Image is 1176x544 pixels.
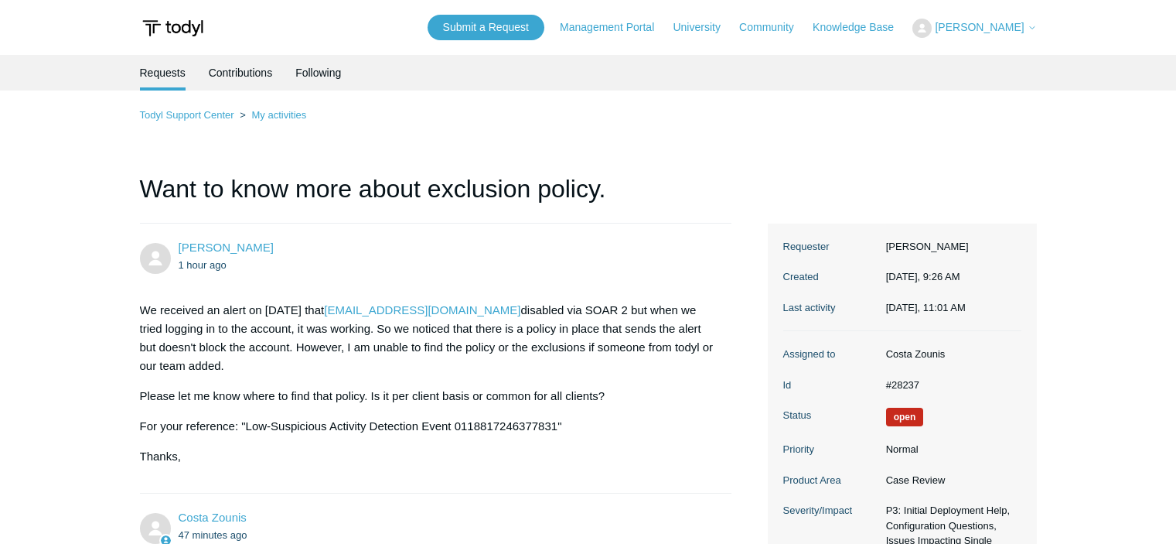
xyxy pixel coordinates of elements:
[140,447,717,466] p: Thanks,
[783,378,878,393] dt: Id
[560,19,670,36] a: Management Portal
[209,55,273,91] a: Contributions
[878,347,1021,362] dd: Costa Zounis
[428,15,544,40] a: Submit a Request
[783,239,878,255] dt: Requester
[878,442,1021,457] dd: Normal
[878,378,1021,393] dd: #28237
[886,271,960,282] time: 09/19/2025, 09:26
[935,21,1024,33] span: [PERSON_NAME]
[179,259,227,271] time: 09/19/2025, 09:26
[878,473,1021,488] dd: Case Review
[140,109,234,121] a: Todyl Support Center
[673,19,735,36] a: University
[783,300,878,316] dt: Last activity
[179,241,274,254] a: [PERSON_NAME]
[739,19,810,36] a: Community
[140,417,717,436] p: For your reference: "Low-Suspicious Activity Detection Event 0118817246377831"
[140,14,206,43] img: Todyl Support Center Help Center home page
[324,303,520,316] a: [EMAIL_ADDRESS][DOMAIN_NAME]
[140,170,732,224] h1: Want to know more about exclusion policy.
[251,109,306,121] a: My activities
[783,473,878,488] dt: Product Area
[813,19,909,36] a: Knowledge Base
[140,301,717,375] p: We received an alert on [DATE] that disabled via SOAR 2 but when we tried logging in to the accou...
[295,55,341,91] a: Following
[912,19,1036,38] button: [PERSON_NAME]
[237,109,306,121] li: My activities
[783,269,878,285] dt: Created
[783,442,878,457] dt: Priority
[179,511,247,524] a: Costa Zounis
[783,347,878,362] dt: Assigned to
[140,109,237,121] li: Todyl Support Center
[140,387,717,405] p: Please let me know where to find that policy. Is it per client basis or common for all clients?
[886,408,924,426] span: We are working on a response for you
[878,239,1021,255] dd: [PERSON_NAME]
[783,503,878,518] dt: Severity/Impact
[783,408,878,423] dt: Status
[140,55,186,91] li: Requests
[179,529,247,541] time: 09/19/2025, 10:31
[886,302,966,313] time: 09/19/2025, 11:01
[179,241,274,254] span: Ashish Patil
